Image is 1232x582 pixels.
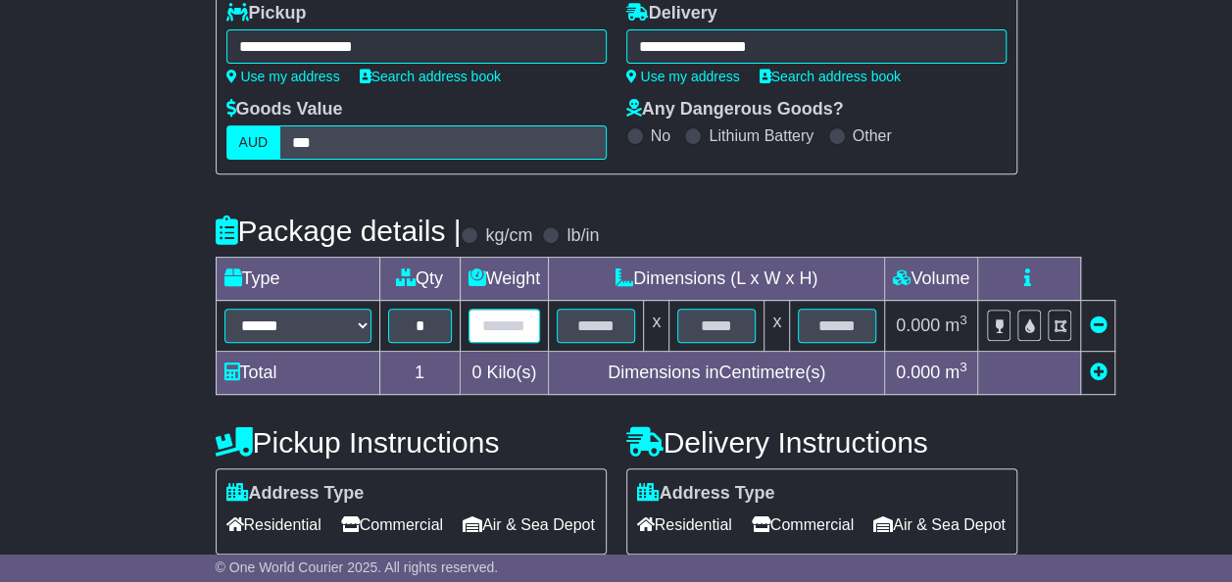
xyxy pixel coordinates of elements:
label: Delivery [626,3,717,24]
td: 1 [379,352,460,395]
sup: 3 [960,360,967,374]
span: 0 [471,363,481,382]
label: Address Type [226,483,365,505]
td: Dimensions (L x W x H) [549,258,885,301]
a: Add new item [1089,363,1107,382]
h4: Pickup Instructions [216,426,607,459]
span: 0.000 [896,315,940,335]
a: Remove this item [1089,315,1107,335]
td: Weight [460,258,549,301]
span: Commercial [752,509,854,540]
span: m [945,315,967,335]
a: Use my address [226,69,340,84]
span: m [945,363,967,382]
sup: 3 [960,313,967,327]
td: x [764,301,790,352]
label: lb/in [567,225,599,247]
label: Lithium Battery [709,126,813,145]
label: Goods Value [226,99,343,121]
label: Pickup [226,3,307,24]
td: x [644,301,669,352]
span: Commercial [341,509,443,540]
span: Residential [226,509,321,540]
td: Qty [379,258,460,301]
td: Dimensions in Centimetre(s) [549,352,885,395]
label: No [651,126,670,145]
label: Address Type [637,483,775,505]
a: Use my address [626,69,740,84]
a: Search address book [360,69,501,84]
label: kg/cm [485,225,532,247]
label: Other [853,126,892,145]
span: Residential [637,509,732,540]
span: © One World Courier 2025. All rights reserved. [216,559,499,575]
span: Air & Sea Depot [873,509,1006,540]
a: Search address book [760,69,901,84]
label: Any Dangerous Goods? [626,99,844,121]
h4: Package details | [216,215,462,247]
td: Kilo(s) [460,352,549,395]
span: 0.000 [896,363,940,382]
span: Air & Sea Depot [463,509,595,540]
td: Type [216,258,379,301]
h4: Delivery Instructions [626,426,1017,459]
td: Volume [885,258,978,301]
td: Total [216,352,379,395]
label: AUD [226,125,281,160]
